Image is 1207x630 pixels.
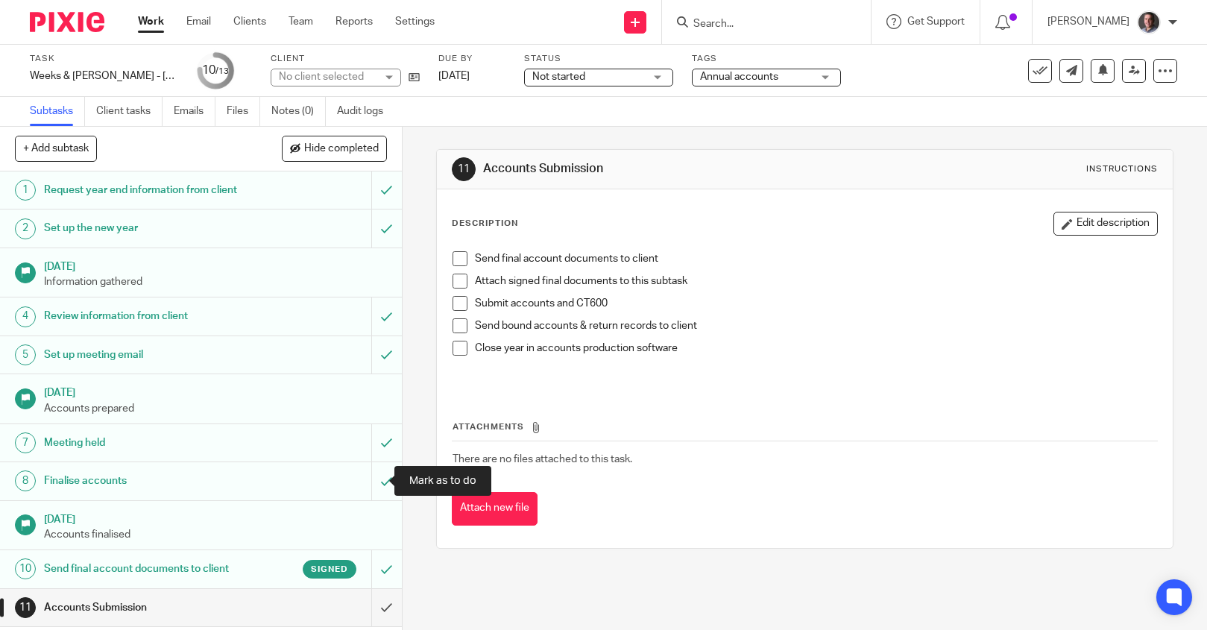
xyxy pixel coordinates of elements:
[96,97,163,126] a: Client tasks
[215,67,229,75] small: /13
[475,318,1157,333] p: Send bound accounts & return records to client
[30,97,85,126] a: Subtasks
[1086,163,1158,175] div: Instructions
[30,53,179,65] label: Task
[438,71,470,81] span: [DATE]
[44,305,252,327] h1: Review information from client
[44,344,252,366] h1: Set up meeting email
[44,217,252,239] h1: Set up the new year
[475,296,1157,311] p: Submit accounts and CT600
[335,14,373,29] a: Reports
[524,53,673,65] label: Status
[452,492,538,526] button: Attach new file
[44,382,387,400] h1: [DATE]
[15,470,36,491] div: 8
[15,597,36,618] div: 11
[452,157,476,181] div: 11
[186,14,211,29] a: Email
[452,218,518,230] p: Description
[15,306,36,327] div: 4
[15,136,97,161] button: + Add subtask
[483,161,836,177] h1: Accounts Submission
[907,16,965,27] span: Get Support
[202,62,229,79] div: 10
[30,12,104,32] img: Pixie
[692,53,841,65] label: Tags
[15,218,36,239] div: 2
[44,179,252,201] h1: Request year end information from client
[30,69,179,84] div: Weeks &amp; Davey - Nov 24
[475,251,1157,266] p: Send final account documents to client
[304,143,379,155] span: Hide completed
[15,558,36,579] div: 10
[44,508,387,527] h1: [DATE]
[44,527,387,542] p: Accounts finalised
[700,72,778,82] span: Annual accounts
[1047,14,1129,29] p: [PERSON_NAME]
[1137,10,1161,34] img: CP%20Headshot.jpeg
[44,432,252,454] h1: Meeting held
[227,97,260,126] a: Files
[289,14,313,29] a: Team
[15,344,36,365] div: 5
[30,69,179,84] div: Weeks & [PERSON_NAME] - [DATE]
[279,69,376,84] div: No client selected
[311,563,348,576] span: Signed
[15,180,36,201] div: 1
[15,432,36,453] div: 7
[138,14,164,29] a: Work
[44,401,387,416] p: Accounts prepared
[44,596,252,619] h1: Accounts Submission
[475,274,1157,289] p: Attach signed final documents to this subtask
[174,97,215,126] a: Emails
[475,341,1157,356] p: Close year in accounts production software
[337,97,394,126] a: Audit logs
[44,558,252,580] h1: Send final account documents to client
[282,136,387,161] button: Hide completed
[438,53,505,65] label: Due by
[1053,212,1158,236] button: Edit description
[271,53,420,65] label: Client
[692,18,826,31] input: Search
[233,14,266,29] a: Clients
[44,256,387,274] h1: [DATE]
[395,14,435,29] a: Settings
[453,454,632,464] span: There are no files attached to this task.
[44,470,252,492] h1: Finalise accounts
[532,72,585,82] span: Not started
[44,274,387,289] p: Information gathered
[271,97,326,126] a: Notes (0)
[453,423,524,431] span: Attachments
